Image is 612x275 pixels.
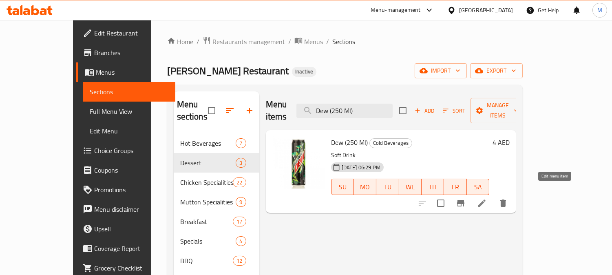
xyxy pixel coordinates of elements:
span: Menus [304,37,323,47]
div: Mutton Specialities9 [174,192,259,212]
button: Sort [441,104,467,117]
span: Upsell [94,224,169,234]
a: Home [167,37,193,47]
span: Branches [94,48,169,58]
span: Manage items [477,100,519,121]
span: SU [335,181,351,193]
span: Dew (250 Ml) [331,136,368,149]
button: WE [399,179,422,195]
span: Mutton Specialities [180,197,236,207]
div: items [233,256,246,266]
div: BBQ12 [174,251,259,271]
span: Add [413,106,435,115]
span: Dessert [180,158,236,168]
button: SA [467,179,489,195]
a: Edit Restaurant [76,23,175,43]
span: Coverage Report [94,244,169,253]
h6: 4 AED [493,137,510,148]
span: Coupons [94,165,169,175]
span: Menu disclaimer [94,204,169,214]
h2: Menu items [266,98,287,123]
a: Menu disclaimer [76,200,175,219]
button: export [470,63,523,78]
li: / [288,37,291,47]
span: FR [447,181,463,193]
div: Breakfast17 [174,212,259,231]
a: Menus [76,62,175,82]
div: items [236,138,246,148]
button: FR [444,179,466,195]
span: export [477,66,516,76]
div: Chicken Specialities22 [174,173,259,192]
span: Edit Restaurant [94,28,169,38]
div: Specials4 [174,231,259,251]
div: Menu-management [371,5,421,15]
a: Full Menu View [83,102,175,121]
button: Add section [240,101,259,120]
nav: breadcrumb [167,36,523,47]
a: Choice Groups [76,141,175,160]
span: Sort [443,106,465,115]
p: Soft Drink [331,150,489,160]
div: Hot Beverages7 [174,133,259,153]
span: Inactive [292,68,316,75]
span: 9 [236,198,245,206]
span: Breakfast [180,217,233,226]
a: Upsell [76,219,175,239]
span: TU [380,181,395,193]
span: MO [357,181,373,193]
div: items [236,236,246,246]
span: 17 [233,218,245,226]
a: Coverage Report [76,239,175,258]
span: Edit Menu [90,126,169,136]
span: Menus [96,67,169,77]
span: Sort items [437,104,471,117]
button: delete [493,193,513,213]
a: Coupons [76,160,175,180]
button: SU [331,179,354,195]
span: 12 [233,257,245,265]
a: Menus [294,36,323,47]
img: Dew (250 Ml) [272,137,325,189]
span: 3 [236,159,245,167]
span: Sections [332,37,356,47]
li: / [326,37,329,47]
span: Grocery Checklist [94,263,169,273]
span: Choice Groups [94,146,169,155]
span: Select all sections [203,102,220,119]
div: items [236,197,246,207]
span: Full Menu View [90,106,169,116]
span: Select to update [432,195,449,212]
button: MO [354,179,376,195]
a: Edit Menu [83,121,175,141]
span: Cold Beverages [370,138,412,148]
button: import [415,63,467,78]
span: Restaurants management [212,37,285,47]
span: Sort sections [220,101,240,120]
button: Manage items [471,98,525,123]
span: Select section [394,102,411,119]
button: Add [411,104,437,117]
h2: Menu sections [177,98,208,123]
span: import [421,66,460,76]
button: TH [422,179,444,195]
a: Branches [76,43,175,62]
div: items [236,158,246,168]
button: Branch-specific-item [451,193,471,213]
span: 22 [233,179,245,186]
div: Specials [180,236,236,246]
div: Hot Beverages [180,138,236,148]
span: 4 [236,237,245,245]
span: Chicken Specialities [180,177,233,187]
button: TU [376,179,399,195]
span: TH [425,181,441,193]
div: items [233,177,246,187]
span: M [597,6,602,15]
div: Dessert3 [174,153,259,173]
span: Promotions [94,185,169,195]
a: Promotions [76,180,175,200]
